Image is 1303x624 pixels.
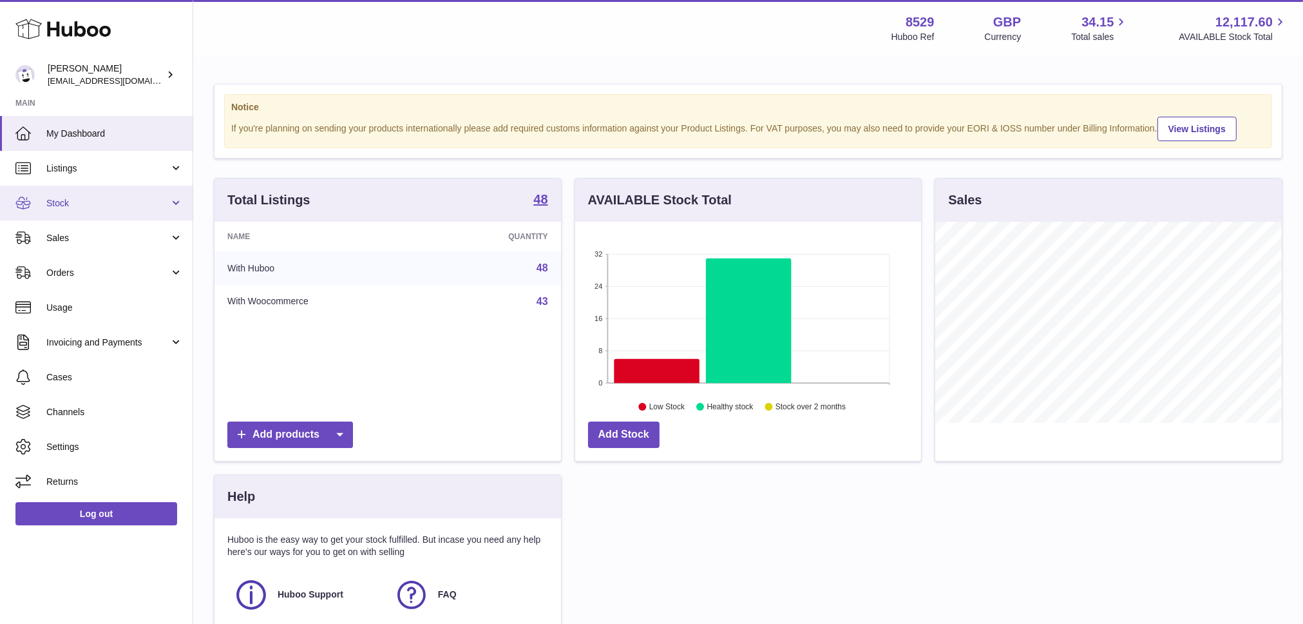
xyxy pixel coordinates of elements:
[533,193,547,208] a: 48
[598,347,602,355] text: 8
[891,31,935,43] div: Huboo Ref
[906,14,935,31] strong: 8529
[46,476,183,488] span: Returns
[985,31,1022,43] div: Currency
[46,336,169,349] span: Invoicing and Payments
[46,406,183,418] span: Channels
[1179,14,1288,43] a: 12,117.60 AVAILABLE Stock Total
[231,115,1265,141] div: If you're planning on sending your products internationally please add required customs informati...
[15,65,35,84] img: admin@redgrass.ch
[48,75,189,86] span: [EMAIL_ADDRESS][DOMAIN_NAME]
[278,589,343,601] span: Huboo Support
[588,191,732,209] h3: AVAILABLE Stock Total
[48,63,164,87] div: [PERSON_NAME]
[227,191,310,209] h3: Total Listings
[227,534,548,558] p: Huboo is the easy way to get your stock fulfilled. But incase you need any help here's our ways f...
[46,302,183,314] span: Usage
[214,285,430,318] td: With Woocommerce
[649,403,685,412] text: Low Stock
[231,101,1265,113] strong: Notice
[1071,31,1128,43] span: Total sales
[227,422,353,448] a: Add products
[594,315,602,322] text: 16
[1215,14,1273,31] span: 12,117.60
[993,14,1021,31] strong: GBP
[46,441,183,453] span: Settings
[537,296,548,307] a: 43
[1157,117,1237,141] a: View Listings
[707,403,754,412] text: Healthy stock
[15,502,177,525] a: Log out
[948,191,982,209] h3: Sales
[46,197,169,210] span: Stock
[1081,14,1114,31] span: 34.15
[1179,31,1288,43] span: AVAILABLE Stock Total
[214,251,430,285] td: With Huboo
[46,371,183,384] span: Cases
[598,379,602,387] text: 0
[533,193,547,206] strong: 48
[46,232,169,244] span: Sales
[775,403,846,412] text: Stock over 2 months
[430,222,561,251] th: Quantity
[438,589,457,601] span: FAQ
[46,128,183,140] span: My Dashboard
[394,578,542,612] a: FAQ
[46,267,169,279] span: Orders
[594,250,602,258] text: 32
[46,162,169,175] span: Listings
[214,222,430,251] th: Name
[588,422,660,448] a: Add Stock
[1071,14,1128,43] a: 34.15 Total sales
[227,488,255,505] h3: Help
[537,262,548,273] a: 48
[234,578,381,612] a: Huboo Support
[594,282,602,290] text: 24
